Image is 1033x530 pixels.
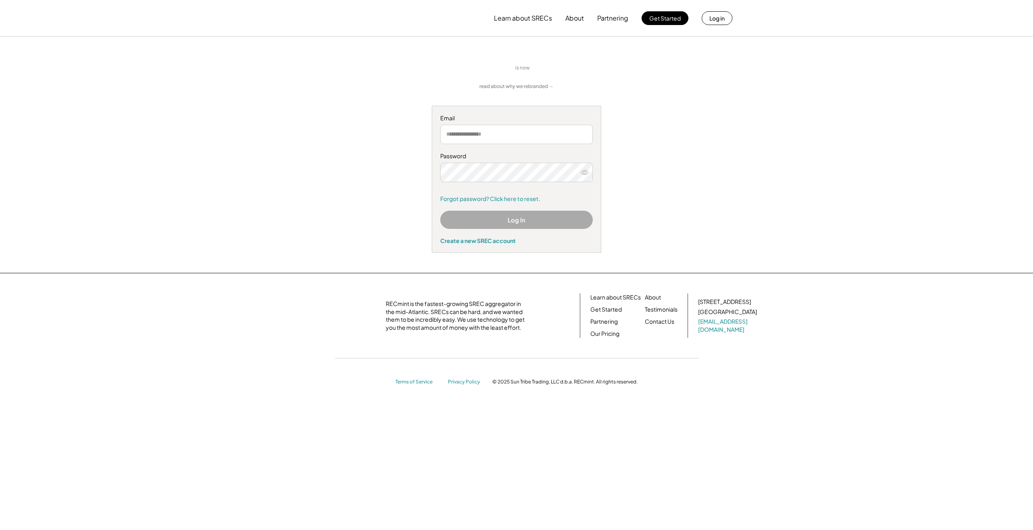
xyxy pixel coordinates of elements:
[590,330,619,338] a: Our Pricing
[395,379,440,385] a: Terms of Service
[440,152,593,160] div: Password
[494,10,552,26] button: Learn about SRECs
[698,308,757,316] div: [GEOGRAPHIC_DATA]
[540,64,596,72] img: yH5BAEAAAAALAAAAAABAAEAAAIBRAA7
[440,211,593,229] button: Log In
[479,83,554,90] a: read about why we rebranded →
[386,300,529,331] div: RECmint is the fastest-growing SREC aggregator in the mid-Atlantic. SRECs can be hard, and we wan...
[440,195,593,203] a: Forgot password? Click here to reset.
[645,306,678,314] a: Testimonials
[448,379,484,385] a: Privacy Policy
[565,10,584,26] button: About
[440,114,593,122] div: Email
[590,306,622,314] a: Get Started
[513,65,536,71] div: is now
[492,379,638,385] div: © 2025 Sun Tribe Trading, LLC d.b.a. RECmint. All rights reserved.
[642,11,688,25] button: Get Started
[645,318,674,326] a: Contact Us
[437,57,509,79] img: yH5BAEAAAAALAAAAAABAAEAAAIBRAA7
[440,237,593,244] div: Create a new SREC account
[590,318,618,326] a: Partnering
[645,293,661,302] a: About
[698,298,751,306] div: [STREET_ADDRESS]
[702,11,732,25] button: Log in
[307,302,376,330] img: yH5BAEAAAAALAAAAAABAAEAAAIBRAA7
[590,293,641,302] a: Learn about SRECs
[301,4,368,32] img: yH5BAEAAAAALAAAAAABAAEAAAIBRAA7
[698,318,759,333] a: [EMAIL_ADDRESS][DOMAIN_NAME]
[597,10,628,26] button: Partnering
